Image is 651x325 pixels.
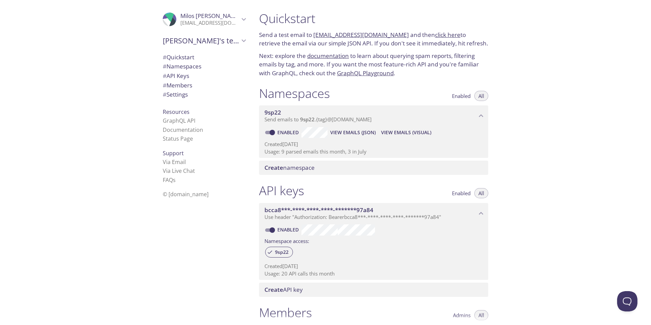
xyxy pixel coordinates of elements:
[276,226,301,233] a: Enabled
[449,310,475,320] button: Admins
[337,69,394,77] a: GraphQL Playground
[157,81,251,90] div: Members
[300,116,315,123] span: 9sp22
[259,31,488,48] p: Send a test email to and then to retrieve the email via our simple JSON API. If you don't see it ...
[259,161,488,175] div: Create namespace
[259,86,330,101] h1: Namespaces
[157,8,251,31] div: Milos Jovanovic
[264,263,483,270] p: Created [DATE]
[157,62,251,71] div: Namespaces
[313,31,409,39] a: [EMAIL_ADDRESS][DOMAIN_NAME]
[163,53,194,61] span: Quickstart
[264,270,483,277] p: Usage: 20 API calls this month
[259,283,488,297] div: Create API Key
[163,90,166,98] span: #
[448,188,475,198] button: Enabled
[163,72,166,80] span: #
[163,36,239,45] span: [PERSON_NAME]'s team
[378,127,434,138] button: View Emails (Visual)
[259,52,488,78] p: Next: explore the to learn about querying spam reports, filtering emails by tag, and more. If you...
[163,81,192,89] span: Members
[264,116,372,123] span: Send emails to . {tag} @[DOMAIN_NAME]
[271,249,293,255] span: 9sp22
[157,90,251,99] div: Team Settings
[617,291,637,311] iframe: Help Scout Beacon - Open
[163,72,189,80] span: API Keys
[163,149,184,157] span: Support
[330,128,376,137] span: View Emails (JSON)
[163,176,176,184] a: FAQ
[163,126,203,134] a: Documentation
[173,176,176,184] span: s
[163,90,188,98] span: Settings
[307,52,349,60] a: documentation
[264,164,315,171] span: namespace
[180,12,241,20] span: Milos [PERSON_NAME]
[163,117,195,124] a: GraphQL API
[163,62,201,70] span: Namespaces
[163,158,186,166] a: Via Email
[180,20,239,26] p: [EMAIL_ADDRESS][DOMAIN_NAME]
[163,108,190,116] span: Resources
[157,71,251,81] div: API Keys
[381,128,431,137] span: View Emails (Visual)
[163,53,166,61] span: #
[163,167,195,175] a: Via Live Chat
[259,105,488,126] div: 9sp22 namespace
[163,62,166,70] span: #
[276,129,301,136] a: Enabled
[163,81,166,89] span: #
[474,310,488,320] button: All
[264,108,281,116] span: 9sp22
[328,127,378,138] button: View Emails (JSON)
[264,141,483,148] p: Created [DATE]
[448,91,475,101] button: Enabled
[163,190,209,198] span: © [DOMAIN_NAME]
[157,53,251,62] div: Quickstart
[264,286,303,293] span: API key
[435,31,460,39] a: click here
[157,32,251,49] div: Dejan's team
[264,286,283,293] span: Create
[474,188,488,198] button: All
[163,135,193,142] a: Status Page
[264,236,309,245] label: Namespace access:
[259,305,312,320] h1: Members
[259,183,304,198] h1: API keys
[474,91,488,101] button: All
[264,148,483,155] p: Usage: 9 parsed emails this month, 3 in July
[259,11,488,26] h1: Quickstart
[265,247,293,258] div: 9sp22
[264,164,283,171] span: Create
